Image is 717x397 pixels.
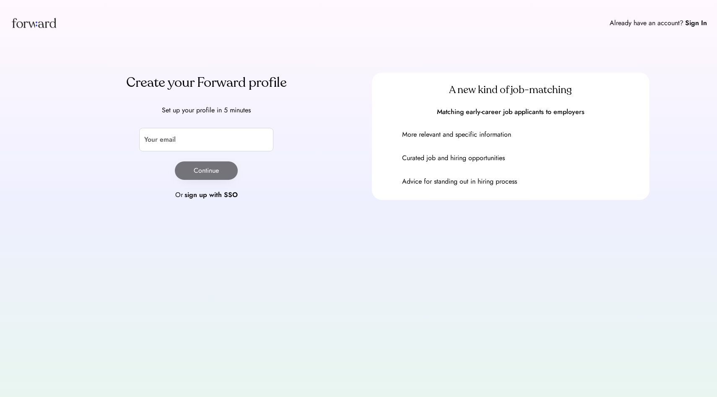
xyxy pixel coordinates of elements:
[175,161,238,180] button: Continue
[184,190,238,200] div: sign up with SSO
[385,176,395,187] img: yH5BAEAAAAALAAAAAABAAEAAAIBRAA7
[402,130,639,140] div: More relevant and specific information
[382,83,639,97] div: A new kind of job-matching
[10,10,58,36] img: Forward logo
[385,153,395,163] img: yH5BAEAAAAALAAAAAABAAEAAAIBRAA7
[382,107,639,117] div: Matching early-career job applicants to employers
[68,105,346,115] div: Set up your profile in 5 minutes
[610,18,683,28] div: Already have an account?
[402,176,639,187] div: Advice for standing out in hiring process
[685,18,707,28] div: Sign In
[68,73,346,93] div: Create your Forward profile
[402,153,639,163] div: Curated job and hiring opportunities
[175,190,183,200] div: Or
[385,130,395,140] img: yH5BAEAAAAALAAAAAABAAEAAAIBRAA7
